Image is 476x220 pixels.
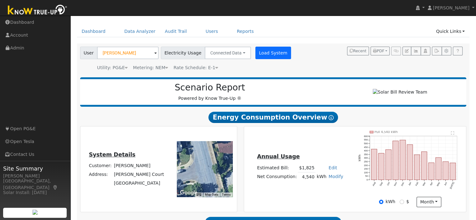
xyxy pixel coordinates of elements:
[178,189,199,197] a: Open this area in Google Maps (opens a new window)
[443,182,448,186] text: Jun
[417,197,441,207] button: month
[88,161,113,170] td: Customer:
[386,150,391,180] rect: onclick=""
[379,200,383,204] input: kWh
[453,47,463,55] a: Help Link
[80,47,97,59] span: User
[433,5,469,10] span: [PERSON_NAME]
[86,82,333,93] h2: Scenario Report
[33,210,38,215] img: retrieve
[113,170,165,179] td: [PERSON_NAME] Court
[364,138,368,141] text: 550
[364,135,368,138] text: 600
[255,47,291,59] button: Load System
[364,164,368,167] text: 200
[431,26,469,37] a: Quick Links
[375,130,398,134] text: Pull 4,540 kWh
[415,182,419,186] text: Feb
[3,164,67,173] span: Site Summary
[373,49,384,53] span: PDF
[421,47,430,55] button: Login As
[88,170,113,179] td: Address:
[364,160,368,163] text: 250
[201,26,223,37] a: Users
[371,149,377,180] rect: onclick=""
[232,26,258,37] a: Reports
[408,182,412,186] text: Jan
[205,47,251,59] button: Connected Data
[364,142,368,145] text: 500
[422,182,426,187] text: Mar
[329,174,343,179] a: Modify
[436,158,441,180] rect: onclick=""
[364,146,368,149] text: 450
[429,182,433,186] text: Apr
[3,178,67,191] div: [GEOGRAPHIC_DATA], [GEOGRAPHIC_DATA]
[298,172,315,182] td: 4,540
[256,163,298,172] td: Estimated Bill:
[161,47,205,59] span: Electricity Usage
[364,171,368,174] text: 100
[407,145,413,180] rect: onclick=""
[89,151,136,158] u: System Details
[113,161,165,170] td: [PERSON_NAME]
[5,3,70,18] img: Know True-Up
[315,172,327,182] td: kWh
[97,64,128,71] div: Utility: PG&E
[371,47,390,55] button: PDF
[442,47,451,55] button: Settings
[449,182,455,189] text: [DATE]
[378,153,384,180] rect: onclick=""
[77,26,110,37] a: Dashboard
[364,149,368,152] text: 400
[393,182,398,187] text: Nov
[400,200,404,204] input: $
[113,179,165,188] td: [GEOGRAPHIC_DATA]
[178,189,199,197] img: Google
[133,64,168,71] div: Metering: NEM
[160,26,192,37] a: Audit Trail
[436,182,441,187] text: May
[3,173,67,179] div: [PERSON_NAME]
[401,182,405,187] text: Dec
[364,153,368,156] text: 350
[208,112,338,123] span: Energy Consumption Overview
[406,198,409,205] label: $
[3,189,67,196] div: Solar Install: [DATE]
[364,167,368,170] text: 150
[120,26,160,37] a: Data Analyzer
[400,140,406,180] rect: onclick=""
[379,182,383,187] text: Sep
[347,47,369,55] button: Recent
[402,47,411,55] button: Edit User
[329,165,337,170] a: Edit
[329,115,334,120] i: Show Help
[428,163,434,180] rect: onclick=""
[298,163,315,172] td: $1,825
[205,192,218,197] button: Map Data
[256,172,298,182] td: Net Consumption:
[364,156,368,159] text: 300
[257,153,299,160] u: Annual Usage
[386,182,391,186] text: Oct
[53,185,58,190] a: Map
[411,47,421,55] button: Multi-Series Graph
[222,193,231,196] a: Terms (opens in new tab)
[386,198,395,205] label: kWh
[432,47,442,55] button: Export Interval Data
[358,155,361,161] text: kWh
[443,161,448,180] rect: onclick=""
[197,192,201,197] button: Keyboard shortcuts
[83,82,337,102] div: Powered by Know True-Up ®
[373,89,427,95] img: Solar Bill Review Team
[372,182,376,187] text: Aug
[97,47,159,59] input: Select a User
[421,152,427,180] rect: onclick=""
[173,65,218,70] span: Alias: HE1
[414,155,420,180] rect: onclick=""
[393,141,398,180] rect: onclick=""
[450,163,456,180] rect: onclick=""
[451,131,454,135] text: 
[365,175,368,177] text: 50
[366,178,368,181] text: 0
